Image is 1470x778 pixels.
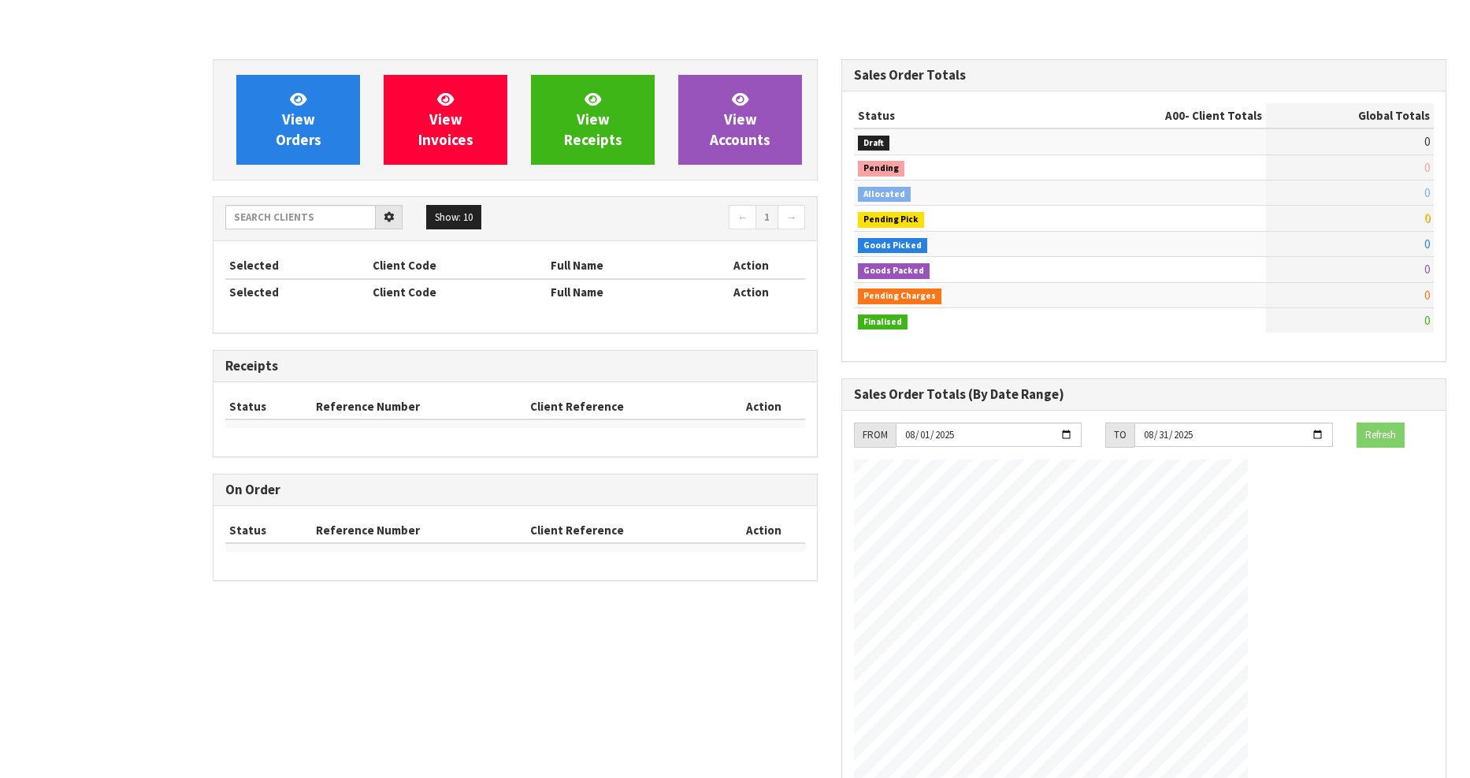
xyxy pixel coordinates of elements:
[547,253,697,278] th: Full Name
[1357,423,1405,448] button: Refresh
[225,279,369,304] th: Selected
[312,394,527,419] th: Reference Number
[697,279,805,304] th: Action
[369,279,547,304] th: Client Code
[858,238,927,254] span: Goods Picked
[531,75,655,165] a: ViewReceipts
[1266,103,1434,128] th: Global Totals
[778,205,805,230] a: →
[1165,108,1185,123] span: A00
[1424,236,1430,251] span: 0
[225,518,312,543] th: Status
[1424,185,1430,200] span: 0
[564,90,622,149] span: View Receipts
[526,518,722,543] th: Client Reference
[1424,262,1430,277] span: 0
[225,359,805,374] h3: Receipts
[729,205,756,230] a: ←
[418,90,473,149] span: View Invoices
[1424,288,1430,303] span: 0
[697,253,805,278] th: Action
[276,90,321,149] span: View Orders
[1105,423,1134,448] div: TO
[527,205,805,233] nav: Page navigation
[225,253,369,278] th: Selected
[854,423,896,448] div: FROM
[858,212,924,228] span: Pending Pick
[1424,160,1430,175] span: 0
[384,75,507,165] a: ViewInvoices
[236,75,360,165] a: ViewOrders
[858,187,911,203] span: Allocated
[710,90,770,149] span: View Accounts
[426,205,481,230] button: Show: 10
[854,68,1434,83] h3: Sales Order Totals
[526,394,722,419] th: Client Reference
[1424,313,1430,328] span: 0
[225,482,805,497] h3: On Order
[858,315,908,330] span: Finalised
[369,253,547,278] th: Client Code
[312,518,527,543] th: Reference Number
[722,518,805,543] th: Action
[225,394,312,419] th: Status
[678,75,802,165] a: ViewAccounts
[722,394,805,419] th: Action
[858,136,889,151] span: Draft
[1424,210,1430,225] span: 0
[547,279,697,304] th: Full Name
[225,205,376,229] input: Search clients
[854,103,1045,128] th: Status
[1424,134,1430,149] span: 0
[1045,103,1266,128] th: - Client Totals
[858,288,941,304] span: Pending Charges
[854,387,1434,402] h3: Sales Order Totals (By Date Range)
[858,263,930,279] span: Goods Packed
[858,161,904,177] span: Pending
[755,205,778,230] a: 1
